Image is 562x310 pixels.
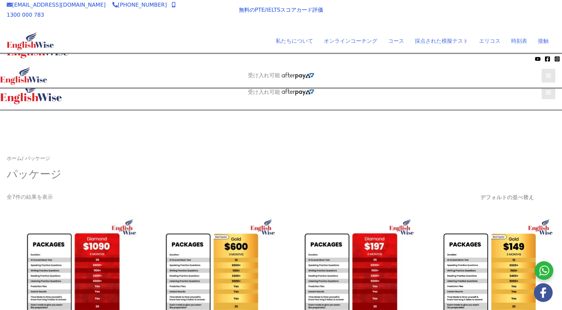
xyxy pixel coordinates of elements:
img: クロップドEWロゴ [7,32,54,50]
aside: ヘッダーウィジェット1 [438,4,555,25]
a: コースメニュー切り替え [383,33,409,49]
font: 1300 000 783 [7,12,44,18]
font: 受け入れ可能 [248,72,280,79]
font: 受け入れ可能 [248,89,280,95]
aside: ヘッダーウィジェット1 [222,111,340,132]
font: 採点された模擬テスト [415,38,468,44]
a: オンラインコーチングメニュー切り替え [318,33,383,49]
aside: ヘッダーウィジェット2 [245,89,317,96]
a: [EMAIL_ADDRESS][DOMAIN_NAME] [7,2,106,8]
a: 採点された模擬テストメニュー切り替え [409,33,474,49]
a: ユーチューブ [535,56,541,62]
a: 1300 000 783 [7,2,175,18]
a: 接触 [533,33,549,49]
font: 私たちについて [276,38,313,44]
font: オンラインコーチング [324,38,377,44]
font: 受け入れ可能 [188,9,216,14]
a: AI採点PTEソフトウェア 無料ソフトウェアトライアルに登録 [444,9,549,22]
a: 私たちについてメニュー切り替え [270,33,318,49]
font: [PHONE_NUMBER] [118,2,167,8]
a: 時刻表メニュー切り替え [506,33,533,49]
nav: パンくず [7,154,555,163]
a: 無料のPTE/IELTSスコアカード評価 [239,7,323,13]
a: エリコス [474,33,506,49]
select: ショップオーダー [476,191,555,203]
img: Afterpayロゴ [33,57,52,61]
img: Afterpayロゴ [282,89,314,96]
a: フェイスブック [545,56,550,62]
font: 時刻表 [511,38,527,44]
a: ホーム [7,155,22,161]
font: 全7件の結果を表示 [7,194,53,200]
font: パッケージ [7,168,62,180]
font: 接触 [538,38,549,44]
font: 受け入れ可能 [3,56,31,61]
a: [PHONE_NUMBER] [112,2,167,8]
font: コース [388,38,404,44]
a: インスタグラム [554,56,560,62]
font: / パッケージ [22,155,50,161]
font: エリコス [479,38,500,44]
nav: サイトナビゲーション: メインメニュー [260,33,549,49]
font: [EMAIL_ADDRESS][DOMAIN_NAME] [12,2,106,8]
img: Afterpayロゴ [282,72,314,79]
img: white-facebook.png [534,283,553,302]
img: Afterpayロゴ [193,16,211,20]
aside: ヘッダーウィジェット2 [245,72,317,79]
a: AI採点PTEソフトウェア 無料ソフトウェアトライアルに登録 [228,116,333,129]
